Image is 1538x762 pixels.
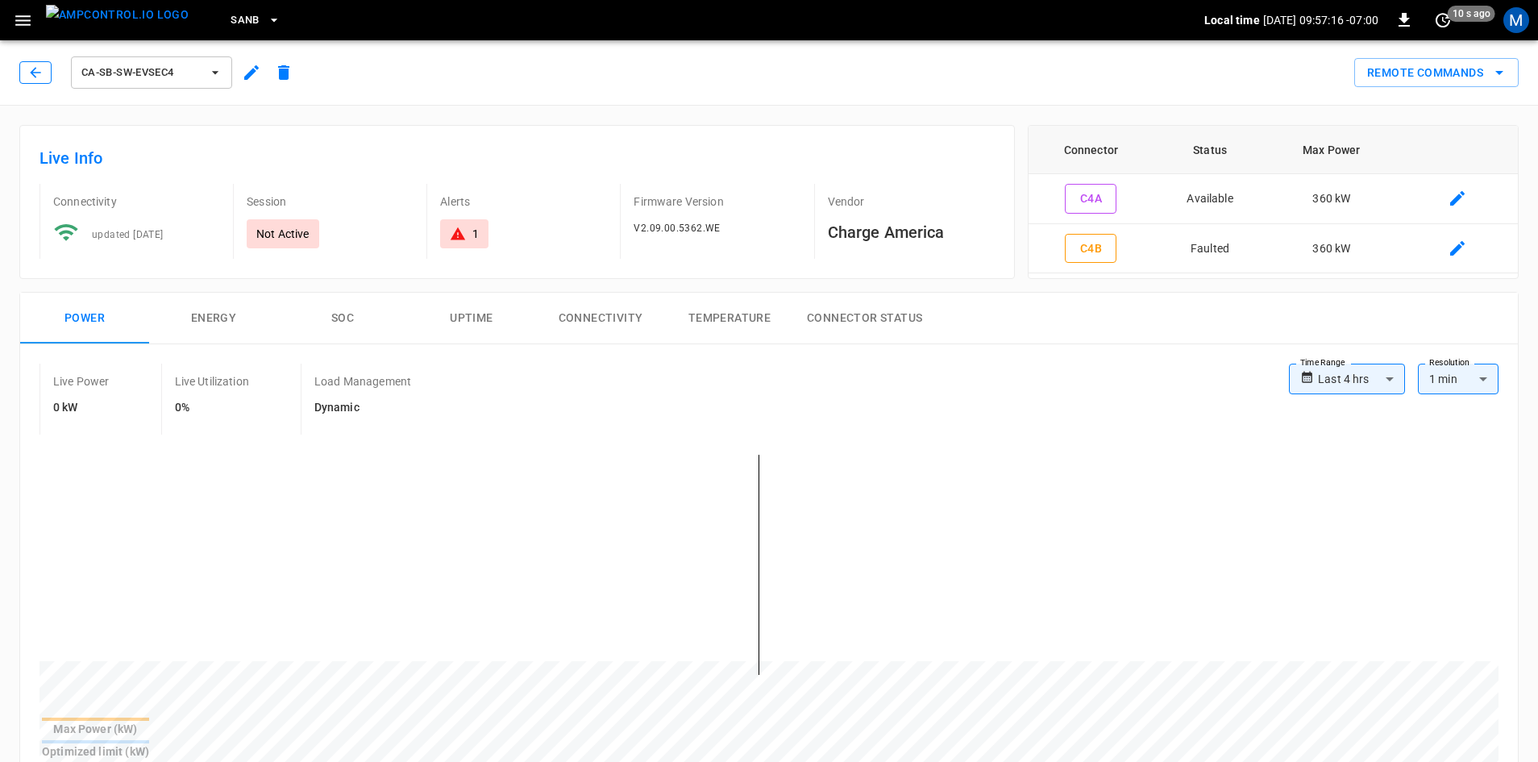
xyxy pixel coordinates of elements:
[231,11,260,30] span: SanB
[1266,126,1397,174] th: Max Power
[440,194,607,210] p: Alerts
[1418,364,1499,394] div: 1 min
[256,226,310,242] p: Not Active
[224,5,287,36] button: SanB
[407,293,536,344] button: Uptime
[53,373,110,389] p: Live Power
[634,223,720,234] span: V2.09.00.5362.WE
[1354,58,1519,88] div: remote commands options
[1065,184,1116,214] button: C4A
[472,226,479,242] div: 1
[634,194,800,210] p: Firmware Version
[1263,12,1378,28] p: [DATE] 09:57:16 -07:00
[1029,126,1518,273] table: connector table
[92,229,164,240] span: updated [DATE]
[1153,126,1266,174] th: Status
[665,293,794,344] button: Temperature
[53,194,220,210] p: Connectivity
[1153,174,1266,224] td: Available
[20,293,149,344] button: Power
[1448,6,1495,22] span: 10 s ago
[1153,224,1266,274] td: Faulted
[1300,356,1345,369] label: Time Range
[149,293,278,344] button: Energy
[828,194,995,210] p: Vendor
[314,399,411,417] h6: Dynamic
[1204,12,1260,28] p: Local time
[1354,58,1519,88] button: Remote Commands
[1065,234,1116,264] button: C4B
[1266,224,1397,274] td: 360 kW
[39,145,995,171] h6: Live Info
[1503,7,1529,33] div: profile-icon
[247,194,414,210] p: Session
[46,5,189,25] img: ampcontrol.io logo
[828,219,995,245] h6: Charge America
[81,64,201,82] span: ca-sb-sw-evseC4
[1029,126,1153,174] th: Connector
[1266,174,1397,224] td: 360 kW
[1430,7,1456,33] button: set refresh interval
[278,293,407,344] button: SOC
[314,373,411,389] p: Load Management
[175,399,249,417] h6: 0%
[794,293,935,344] button: Connector Status
[536,293,665,344] button: Connectivity
[53,399,110,417] h6: 0 kW
[1318,364,1405,394] div: Last 4 hrs
[175,373,249,389] p: Live Utilization
[71,56,232,89] button: ca-sb-sw-evseC4
[1429,356,1469,369] label: Resolution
